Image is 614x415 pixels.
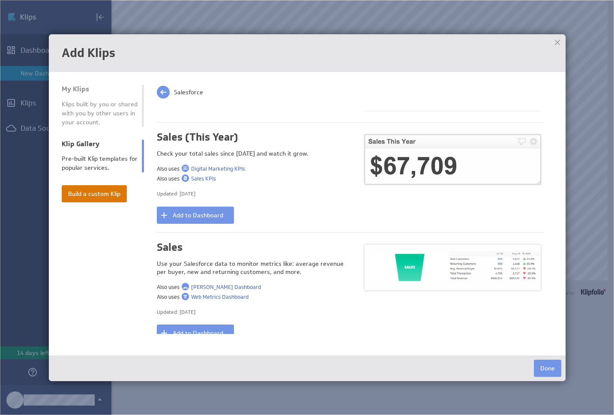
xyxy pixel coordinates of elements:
[365,135,541,184] img: image2069322361012909094.png
[157,150,350,158] div: Check your total sales since [DATE] and watch it grow.
[157,260,350,277] div: Use your Salesforce data to monitor metrics like: average revenue per buyer, new and returning cu...
[182,283,189,290] img: image2048842146512654208.png
[62,47,553,59] h1: Add Klips
[157,293,350,301] li: Also uses
[157,189,350,198] div: Updated: [DATE]
[62,185,127,202] button: Build a custom Klip
[191,283,261,290] span: [PERSON_NAME] Dashboard
[157,283,350,292] li: Also uses
[157,131,350,143] h1: Sales (This Year)
[157,241,350,253] h1: Sales
[365,245,541,290] img: image1312513058923281238.png
[191,293,249,300] span: Web Metrics Dashboard
[191,175,216,182] span: Sales KPIs
[62,140,138,148] div: Klip Gallery
[182,293,189,300] img: image7785814661071211034.png
[182,165,189,172] img: image4712442411381150036.png
[534,360,561,377] button: Done
[62,100,138,127] div: Klips built by you or shared with you by other users in your account.
[157,207,234,224] button: Add to Dashboard
[157,325,234,342] button: Add to Dashboard
[191,165,245,172] span: Digital Marketing KPIs
[157,308,350,316] div: Updated: [DATE]
[174,88,203,96] span: Salesforce
[157,174,350,183] li: Also uses
[62,85,138,93] div: My Klips
[62,154,138,172] div: Pre-built Klip templates for popular services.
[182,174,189,182] img: image1810292984256751319.png
[157,165,350,173] li: Also uses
